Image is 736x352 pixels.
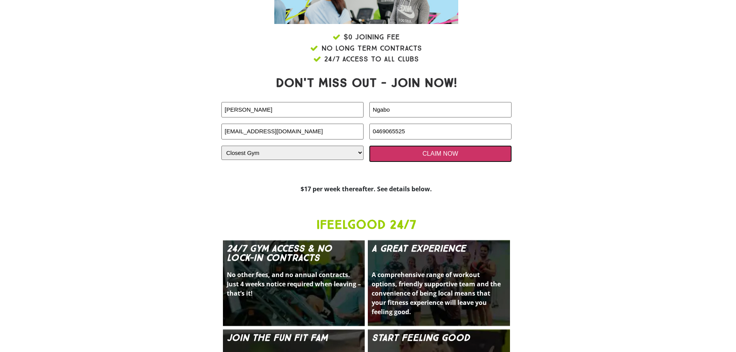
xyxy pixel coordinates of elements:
span: NO LONG TERM CONTRACTS [320,43,422,54]
h4: A GREAT EXPERIENCE [372,244,506,262]
span: $0 JOINING FEE [342,32,399,43]
h4: 24/7 GYM ACCESS & NO LOCK-IN CONTRACTS [227,244,361,262]
h4: Start Feeling Good [372,333,506,342]
input: FIRST NAME [221,102,364,118]
input: PHONE [369,124,512,139]
p: $17 per week thereafter. See details below. [221,184,512,194]
h2: DON'T MISS OUT - JOIN NOW! [221,77,512,89]
h4: Join the Fun Fit Fam [227,333,361,342]
h2: ifeelgood 24/7 [221,218,512,231]
input: Email [221,124,364,139]
p: A comprehensive range of workout options, friendly supportive team and the convenience of being l... [372,270,506,316]
span: 24/7 ACCESS TO ALL CLUBS [322,54,419,65]
p: No other fees, and no annual contracts. Just 4 weeks notice required when leaving – that’s it! [227,270,361,298]
input: LAST NAME [369,102,512,118]
input: CLAIM NOW [369,146,512,162]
